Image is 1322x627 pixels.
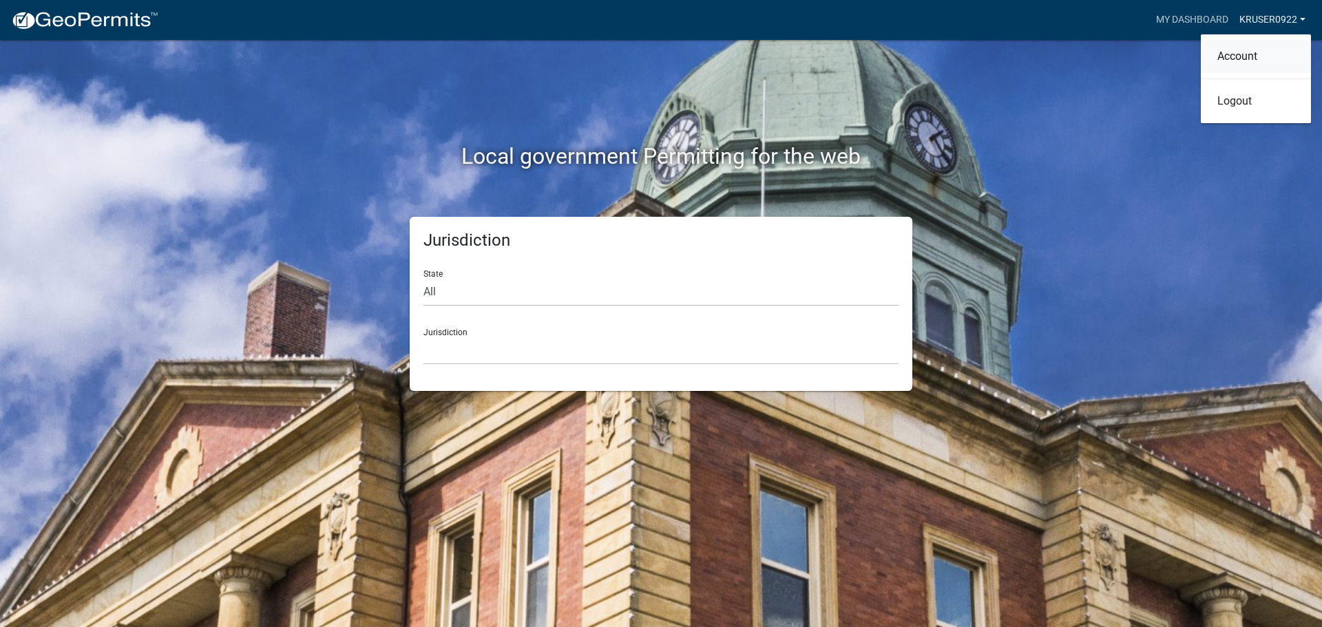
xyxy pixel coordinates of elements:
a: kruser0922 [1234,7,1311,33]
a: Account [1201,40,1311,73]
a: Logout [1201,85,1311,118]
a: My Dashboard [1151,7,1234,33]
h2: Local government Permitting for the web [279,143,1043,169]
div: kruser0922 [1201,34,1311,123]
h5: Jurisdiction [423,231,899,251]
